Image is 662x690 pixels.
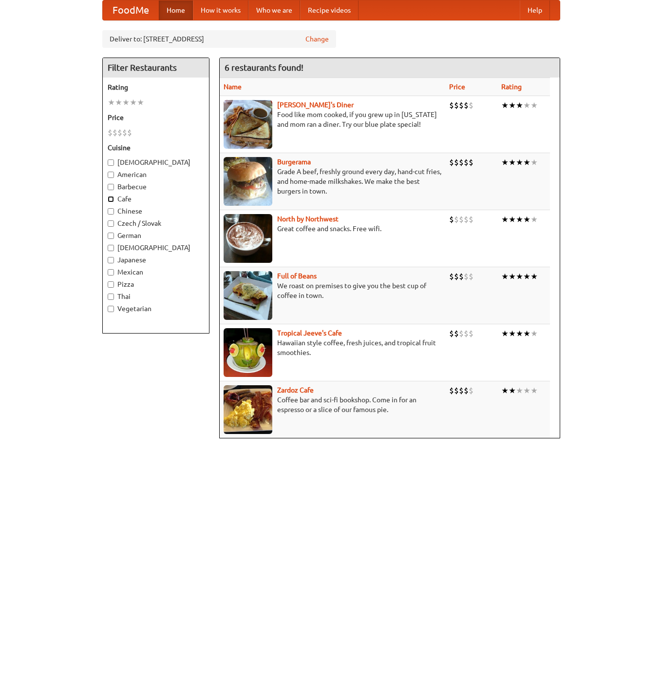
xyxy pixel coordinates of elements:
[103,0,159,20] a: FoodMe
[454,100,459,111] li: $
[102,30,336,48] div: Deliver to: [STREET_ADDRESS]
[454,328,459,339] li: $
[454,157,459,168] li: $
[501,328,509,339] li: ★
[108,127,113,138] li: $
[509,385,516,396] li: ★
[449,157,454,168] li: $
[108,257,114,263] input: Japanese
[523,271,530,282] li: ★
[501,157,509,168] li: ★
[459,385,464,396] li: $
[224,395,441,414] p: Coffee bar and sci-fi bookshop. Come in for an espresso or a slice of our famous pie.
[516,214,523,225] li: ★
[509,157,516,168] li: ★
[108,281,114,288] input: Pizza
[464,271,469,282] li: $
[108,269,114,276] input: Mexican
[459,100,464,111] li: $
[464,214,469,225] li: $
[193,0,248,20] a: How it works
[516,328,523,339] li: ★
[516,385,523,396] li: ★
[113,127,117,138] li: $
[459,271,464,282] li: $
[530,214,538,225] li: ★
[516,157,523,168] li: ★
[469,385,473,396] li: $
[224,214,272,263] img: north.jpg
[224,110,441,129] p: Food like mom cooked, if you grew up in [US_STATE] and mom ran a diner. Try our blue plate special!
[115,97,122,108] li: ★
[454,385,459,396] li: $
[520,0,550,20] a: Help
[108,218,204,228] label: Czech / Slovak
[501,214,509,225] li: ★
[454,271,459,282] li: $
[523,328,530,339] li: ★
[277,158,311,166] a: Burgerama
[509,100,516,111] li: ★
[449,214,454,225] li: $
[501,385,509,396] li: ★
[224,328,272,377] img: jeeves.jpg
[108,82,204,92] h5: Rating
[449,100,454,111] li: $
[108,172,114,178] input: American
[108,245,114,251] input: [DEMOGRAPHIC_DATA]
[248,0,300,20] a: Who we are
[459,157,464,168] li: $
[530,157,538,168] li: ★
[449,271,454,282] li: $
[108,97,115,108] li: ★
[509,328,516,339] li: ★
[127,127,132,138] li: $
[108,158,204,167] label: [DEMOGRAPHIC_DATA]
[224,271,272,320] img: beans.jpg
[108,231,204,240] label: German
[224,385,272,434] img: zardoz.jpg
[277,101,354,109] a: [PERSON_NAME]'s Diner
[108,220,114,227] input: Czech / Slovak
[277,272,317,280] a: Full of Beans
[108,267,204,277] label: Mexican
[122,127,127,138] li: $
[108,304,204,314] label: Vegetarian
[108,243,204,253] label: [DEMOGRAPHIC_DATA]
[130,97,137,108] li: ★
[224,224,441,234] p: Great coffee and snacks. Free wifi.
[108,306,114,312] input: Vegetarian
[277,215,339,223] b: North by Northwest
[108,255,204,265] label: Japanese
[469,100,473,111] li: $
[469,157,473,168] li: $
[108,184,114,190] input: Barbecue
[108,170,204,179] label: American
[523,385,530,396] li: ★
[108,233,114,239] input: German
[523,100,530,111] li: ★
[225,63,303,72] ng-pluralize: 6 restaurants found!
[501,271,509,282] li: ★
[459,328,464,339] li: $
[224,338,441,357] p: Hawaiian style coffee, fresh juices, and tropical fruit smoothies.
[523,214,530,225] li: ★
[108,196,114,202] input: Cafe
[449,385,454,396] li: $
[501,83,522,91] a: Rating
[103,58,209,78] h4: Filter Restaurants
[108,143,204,153] h5: Cuisine
[224,157,272,206] img: burgerama.jpg
[459,214,464,225] li: $
[108,159,114,166] input: [DEMOGRAPHIC_DATA]
[509,271,516,282] li: ★
[108,292,204,301] label: Thai
[464,100,469,111] li: $
[108,182,204,192] label: Barbecue
[464,328,469,339] li: $
[523,157,530,168] li: ★
[530,271,538,282] li: ★
[108,294,114,300] input: Thai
